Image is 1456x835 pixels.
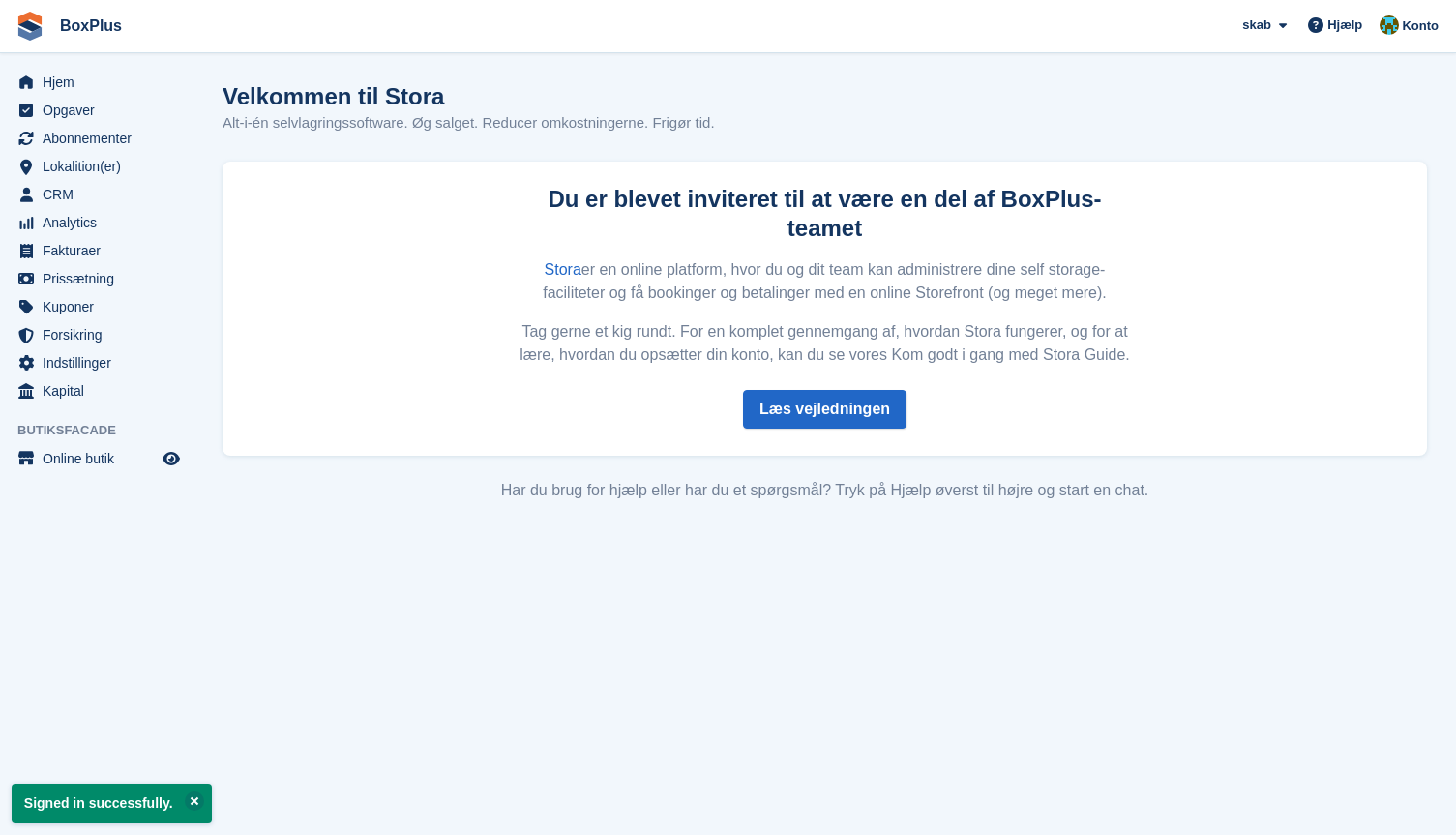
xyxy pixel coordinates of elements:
[1242,15,1271,35] span: skab
[12,784,212,823] p: Signed in successfully.
[43,209,159,236] span: Analytics
[10,265,183,292] a: menu
[10,153,183,180] a: menu
[43,69,159,96] span: Hjem
[160,447,183,470] a: Forhåndsvisning af butik
[223,112,715,134] p: Alt-i-én selvlagringssoftware. Øg salget. Reducer omkostningerne. Frigør tid.
[10,209,183,236] a: menu
[520,258,1131,305] p: er en online platform, hvor du og dit team kan administrere dine self storage-faciliteter og få b...
[10,445,183,472] a: menu
[43,237,159,264] span: Fakturaer
[1327,15,1362,35] span: Hjælp
[520,320,1131,367] p: Tag gerne et kig rundt. For en komplet gennemgang af, hvordan Stora fungerer, og for at lære, hvo...
[43,445,159,472] span: Online butik
[10,237,183,264] a: menu
[43,153,159,180] span: Lokalition(er)
[1380,15,1399,35] img: Anders Johansen
[545,261,581,278] a: Stora
[43,265,159,292] span: Prissætning
[10,69,183,96] a: menu
[43,377,159,404] span: Kapital
[43,97,159,124] span: Opgaver
[1402,16,1439,36] span: Konto
[10,181,183,208] a: menu
[223,479,1427,502] div: Har du brug for hjælp eller har du et spørgsmål? Tryk på Hjælp øverst til højre og start en chat.
[43,349,159,376] span: Indstillinger
[10,125,183,152] a: menu
[43,125,159,152] span: Abonnementer
[17,421,193,440] span: Butiksfacade
[223,83,715,109] h1: Velkommen til Stora
[52,10,130,42] a: BoxPlus
[43,321,159,348] span: Forsikring
[43,181,159,208] span: CRM
[43,293,159,320] span: Kuponer
[10,321,183,348] a: menu
[743,390,906,429] a: Læs vejledningen
[15,12,45,41] img: stora-icon-8386f47178a22dfd0bd8f6a31ec36ba5ce8667c1dd55bd0f319d3a0aa187defe.svg
[548,186,1101,241] strong: Du er blevet inviteret til at være en del af BoxPlus-teamet
[10,97,183,124] a: menu
[10,349,183,376] a: menu
[10,377,183,404] a: menu
[10,293,183,320] a: menu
